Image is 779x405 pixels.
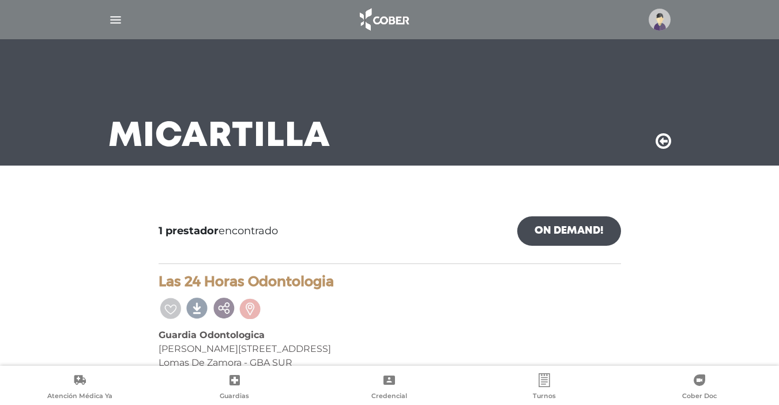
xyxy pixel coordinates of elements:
[622,373,777,403] a: Cober Doc
[159,273,621,290] h4: Las 24 Horas Odontologia
[371,392,407,402] span: Credencial
[47,392,112,402] span: Atención Médica Ya
[312,373,467,403] a: Credencial
[220,392,249,402] span: Guardias
[108,13,123,27] img: Cober_menu-lines-white.svg
[108,122,330,152] h3: Mi Cartilla
[649,9,671,31] img: profile-placeholder.svg
[533,392,556,402] span: Turnos
[159,224,219,237] b: 1 prestador
[159,342,621,356] div: [PERSON_NAME][STREET_ADDRESS]
[157,373,313,403] a: Guardias
[2,373,157,403] a: Atención Médica Ya
[159,329,265,340] b: Guardia Odontologica
[353,6,414,33] img: logo_cober_home-white.png
[159,356,621,370] div: Lomas De Zamora - GBA SUR
[517,216,621,246] a: On Demand!
[467,373,622,403] a: Turnos
[682,392,717,402] span: Cober Doc
[159,223,278,239] span: encontrado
